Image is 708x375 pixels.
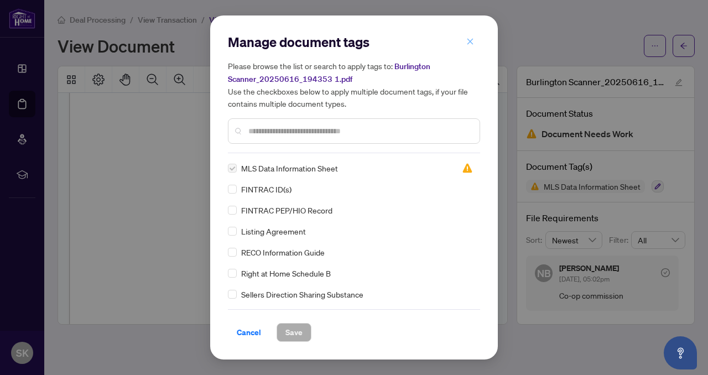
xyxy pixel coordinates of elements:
span: Right at Home Schedule B [241,267,331,279]
span: Listing Agreement [241,225,306,237]
span: Cancel [237,324,261,341]
h5: Please browse the list or search to apply tags to: Use the checkboxes below to apply multiple doc... [228,60,480,110]
img: status [462,163,473,174]
span: Needs Work [462,163,473,174]
span: MLS Data Information Sheet [241,162,338,174]
button: Cancel [228,323,270,342]
span: close [466,38,474,45]
span: FINTRAC PEP/HIO Record [241,204,332,216]
h2: Manage document tags [228,33,480,51]
span: Sellers Direction Sharing Substance [241,288,363,300]
button: Open asap [664,336,697,369]
button: Save [277,323,311,342]
span: RECO Information Guide [241,246,325,258]
span: FINTRAC ID(s) [241,183,291,195]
